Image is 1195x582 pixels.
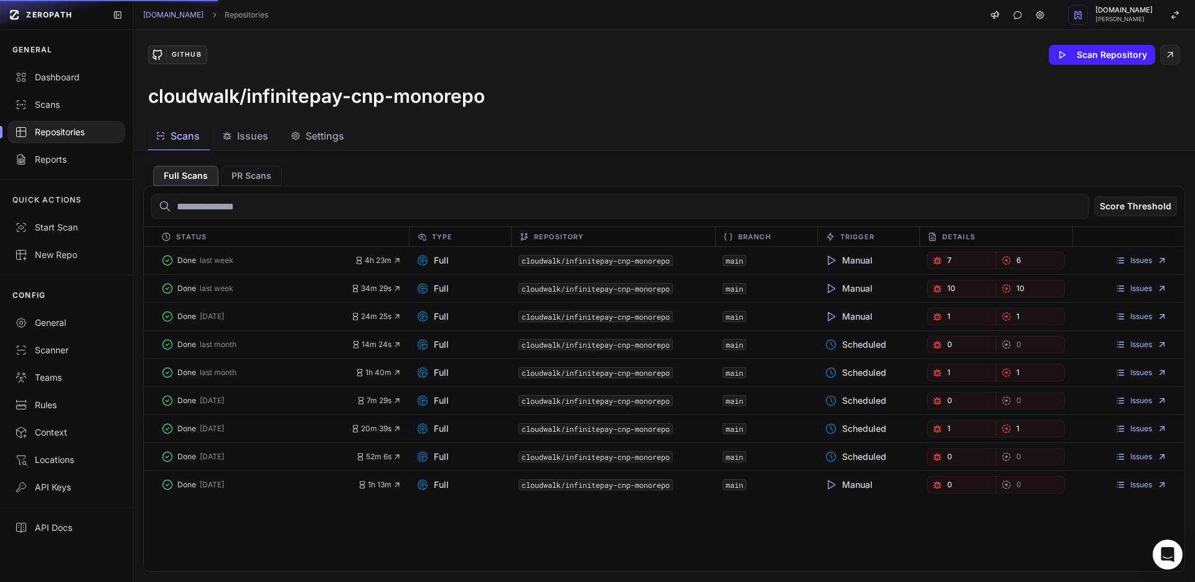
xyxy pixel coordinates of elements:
[947,452,952,462] span: 0
[15,454,118,466] div: Locations
[161,392,357,409] button: Done [DATE]
[1115,452,1167,462] a: Issues
[1016,255,1021,265] span: 6
[511,227,715,246] div: Repository
[358,480,401,490] button: 1h 13m
[161,308,351,325] button: Done [DATE]
[177,284,196,293] span: Done
[518,283,673,294] code: cloudwalk/infinitepay-cnp-monorepo
[177,424,196,434] span: Done
[200,284,233,293] span: last week
[927,476,996,494] a: 0
[148,85,485,107] h3: cloudwalk/infinitepay-cnp-monorepo
[161,420,351,437] button: Done [DATE]
[518,423,673,434] code: cloudwalk/infinitepay-cnp-monorepo
[355,368,401,378] span: 1h 40m
[996,364,1065,381] a: 1
[518,367,673,378] code: cloudwalk/infinitepay-cnp-monorepo
[357,396,401,406] button: 7m 29s
[518,451,673,462] code: cloudwalk/infinitepay-cnp-monorepo
[15,221,118,234] div: Start Scan
[919,227,1072,246] div: Details
[237,128,268,143] span: Issues
[825,282,873,295] span: Manual
[1115,480,1167,490] a: Issues
[416,451,449,463] span: Full
[351,312,401,322] button: 24m 25s
[15,98,118,111] div: Scans
[153,166,218,186] button: Full Scans
[144,302,1184,330] div: Done [DATE] 24m 25s Full cloudwalk/infinitepay-cnp-monorepo main Manual 1 1 Issues
[200,452,224,462] span: [DATE]
[15,249,118,261] div: New Repo
[715,227,817,246] div: Branch
[161,336,352,353] button: Done last month
[200,480,224,490] span: [DATE]
[177,340,196,350] span: Done
[1016,452,1021,462] span: 0
[947,368,950,378] span: 1
[1153,540,1183,570] div: Open Intercom Messenger
[726,452,743,462] a: main
[161,476,358,494] button: Done [DATE]
[947,480,952,490] span: 0
[996,420,1065,437] button: 1
[15,426,118,439] div: Context
[996,336,1065,353] a: 0
[144,274,1184,302] div: Done last week 34m 29s Full cloudwalk/infinitepay-cnp-monorepo main Manual 10 10 Issues
[726,424,743,434] a: main
[927,420,996,437] a: 1
[927,336,996,353] a: 0
[15,522,118,534] div: API Docs
[726,340,743,350] a: main
[416,479,449,491] span: Full
[947,396,952,406] span: 0
[996,308,1065,325] a: 1
[416,394,449,407] span: Full
[210,11,218,19] svg: chevron right,
[351,424,401,434] button: 20m 39s
[1016,480,1021,490] span: 0
[825,451,886,463] span: Scheduled
[171,128,200,143] span: Scans
[200,396,224,406] span: [DATE]
[825,479,873,491] span: Manual
[947,424,950,434] span: 1
[200,368,237,378] span: last month
[947,340,952,350] span: 0
[306,128,344,143] span: Settings
[409,227,511,246] div: Type
[200,255,233,265] span: last week
[356,452,401,462] span: 52m 6s
[416,366,449,379] span: Full
[996,280,1065,297] a: 10
[352,340,401,350] span: 14m 24s
[1016,396,1021,406] span: 0
[143,10,204,20] a: [DOMAIN_NAME]
[927,308,996,325] a: 1
[1115,424,1167,434] a: Issues
[1115,255,1167,265] a: Issues
[1016,312,1019,322] span: 1
[1115,396,1167,406] a: Issues
[927,392,996,409] a: 0
[996,392,1065,409] button: 0
[15,344,118,356] div: Scanner
[518,255,673,266] code: cloudwalk/infinitepay-cnp-monorepo
[15,71,118,83] div: Dashboard
[927,252,996,269] button: 7
[1095,16,1153,22] span: [PERSON_NAME]
[726,255,743,265] a: main
[996,448,1065,465] button: 0
[144,247,1184,274] div: Done last week 4h 23m Full cloudwalk/infinitepay-cnp-monorepo main Manual 7 6 Issues
[1115,340,1167,350] a: Issues
[825,338,886,351] span: Scheduled
[1115,368,1167,378] a: Issues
